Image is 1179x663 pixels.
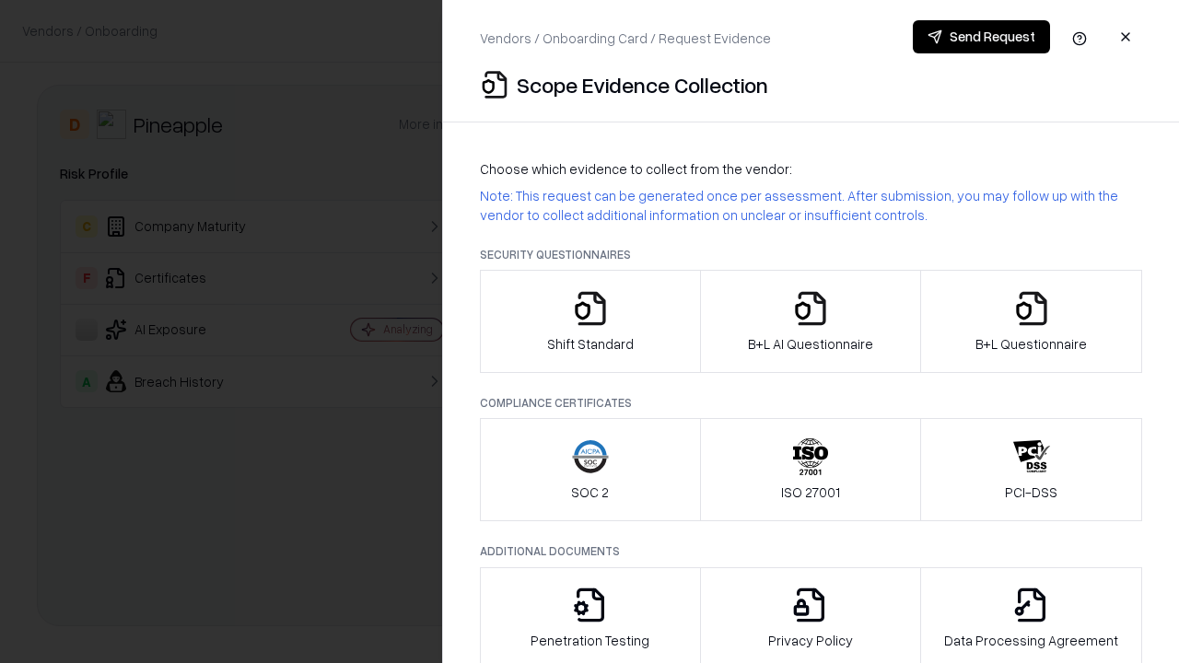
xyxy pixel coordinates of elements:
button: SOC 2 [480,418,701,521]
p: Compliance Certificates [480,395,1142,411]
button: PCI-DSS [920,418,1142,521]
button: B+L AI Questionnaire [700,270,922,373]
p: Choose which evidence to collect from the vendor: [480,159,1142,179]
p: B+L Questionnaire [975,334,1087,354]
button: Send Request [913,20,1050,53]
button: ISO 27001 [700,418,922,521]
p: PCI-DSS [1005,483,1057,502]
p: Security Questionnaires [480,247,1142,262]
button: B+L Questionnaire [920,270,1142,373]
p: Privacy Policy [768,631,853,650]
p: Data Processing Agreement [944,631,1118,650]
p: Vendors / Onboarding Card / Request Evidence [480,29,771,48]
p: B+L AI Questionnaire [748,334,873,354]
button: Shift Standard [480,270,701,373]
p: Additional Documents [480,543,1142,559]
p: ISO 27001 [781,483,840,502]
p: Scope Evidence Collection [517,70,768,99]
p: SOC 2 [571,483,609,502]
p: Penetration Testing [531,631,649,650]
p: Shift Standard [547,334,634,354]
p: Note: This request can be generated once per assessment. After submission, you may follow up with... [480,186,1142,225]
